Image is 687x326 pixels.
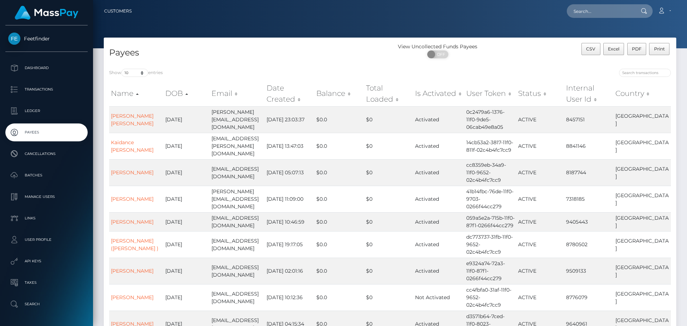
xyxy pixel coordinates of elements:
td: [DATE] [164,258,210,284]
td: 8780502 [564,231,614,258]
td: 8776079 [564,284,614,311]
td: cc4fbfa0-31af-11f0-9652-02c4b4fc7cc9 [464,284,517,311]
td: 9509133 [564,258,614,284]
td: Activated [413,212,464,231]
td: $0 [364,212,413,231]
th: Internal User Id: activate to sort column ascending [564,81,614,106]
th: Date Created: activate to sort column ascending [265,81,314,106]
td: [DATE] 10:46:59 [265,212,314,231]
span: CSV [586,46,595,52]
td: Not Activated [413,284,464,311]
p: Batches [8,170,85,181]
span: Excel [608,46,619,52]
td: $0.0 [315,258,364,284]
td: [EMAIL_ADDRESS][DOMAIN_NAME] [210,231,265,258]
td: Activated [413,133,464,159]
td: $0.0 [315,186,364,212]
td: $0 [364,159,413,186]
p: Manage Users [8,191,85,202]
td: 9405443 [564,212,614,231]
a: Links [5,209,88,227]
a: [PERSON_NAME] ([PERSON_NAME] ) [111,238,159,252]
th: Is Activated: activate to sort column ascending [413,81,464,106]
a: User Profile [5,231,88,249]
td: 8841146 [564,133,614,159]
p: Ledger [8,106,85,116]
td: [DATE] [164,106,210,133]
td: $0.0 [315,284,364,311]
td: [EMAIL_ADDRESS][DOMAIN_NAME] [210,258,265,284]
button: Print [649,43,669,55]
td: $0 [364,231,413,258]
input: Search... [567,4,634,18]
a: [PERSON_NAME] [111,219,154,225]
td: [PERSON_NAME][EMAIL_ADDRESS][DOMAIN_NAME] [210,106,265,133]
td: $0 [364,133,413,159]
p: Transactions [8,84,85,95]
td: [DATE] 02:01:16 [265,258,314,284]
td: [DATE] [164,231,210,258]
p: User Profile [8,234,85,245]
div: View Uncollected Funds Payees [390,43,486,50]
td: [PERSON_NAME][EMAIL_ADDRESS][DOMAIN_NAME] [210,186,265,212]
td: [DATE] 11:09:00 [265,186,314,212]
td: Activated [413,186,464,212]
a: [PERSON_NAME] [111,196,154,202]
td: ACTIVE [516,284,564,311]
td: [GEOGRAPHIC_DATA] [614,106,671,133]
td: 41b14fbc-76de-11f0-9703-0266f44cc279 [464,186,517,212]
td: Activated [413,159,464,186]
a: Ledger [5,102,88,120]
th: Status: activate to sort column ascending [516,81,564,106]
td: ACTIVE [516,106,564,133]
td: $0 [364,106,413,133]
td: cc8359eb-34a9-11f0-9652-02c4b4fc7cc9 [464,159,517,186]
td: $0 [364,258,413,284]
td: [DATE] [164,212,210,231]
td: [DATE] 10:12:36 [265,284,314,311]
td: [EMAIL_ADDRESS][PERSON_NAME][DOMAIN_NAME] [210,133,265,159]
td: [GEOGRAPHIC_DATA] [614,284,671,311]
select: Showentries [121,69,148,77]
td: [GEOGRAPHIC_DATA] [614,258,671,284]
td: [DATE] 05:07:13 [265,159,314,186]
span: OFF [431,50,449,58]
a: [PERSON_NAME] [111,294,154,301]
p: Taxes [8,277,85,288]
td: ACTIVE [516,186,564,212]
td: ACTIVE [516,133,564,159]
th: Balance: activate to sort column ascending [315,81,364,106]
a: API Keys [5,252,88,270]
label: Show entries [109,69,163,77]
h4: Payees [109,47,385,59]
td: ACTIVE [516,159,564,186]
span: PDF [632,46,642,52]
td: [GEOGRAPHIC_DATA] [614,231,671,258]
p: Search [8,299,85,310]
td: 059a5e2a-715b-11f0-87f1-0266f44cc279 [464,212,517,231]
a: Customers [104,4,132,19]
td: 8457151 [564,106,614,133]
td: $0.0 [315,133,364,159]
p: Cancellations [8,149,85,159]
td: 0c2479a6-1376-11f0-9de5-06cab49e8a05 [464,106,517,133]
img: Feetfinder [8,33,20,45]
button: PDF [627,43,647,55]
td: Activated [413,258,464,284]
button: CSV [581,43,600,55]
td: [GEOGRAPHIC_DATA] [614,159,671,186]
th: Name: activate to sort column ascending [109,81,164,106]
a: [PERSON_NAME] [111,169,154,176]
td: 8187744 [564,159,614,186]
td: Activated [413,231,464,258]
p: API Keys [8,256,85,267]
span: Feetfinder [5,35,88,42]
p: Dashboard [8,63,85,73]
td: $0.0 [315,212,364,231]
td: [EMAIL_ADDRESS][DOMAIN_NAME] [210,212,265,231]
a: Batches [5,166,88,184]
td: [DATE] [164,284,210,311]
td: [DATE] [164,159,210,186]
td: [EMAIL_ADDRESS][DOMAIN_NAME] [210,159,265,186]
th: Country: activate to sort column ascending [614,81,671,106]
